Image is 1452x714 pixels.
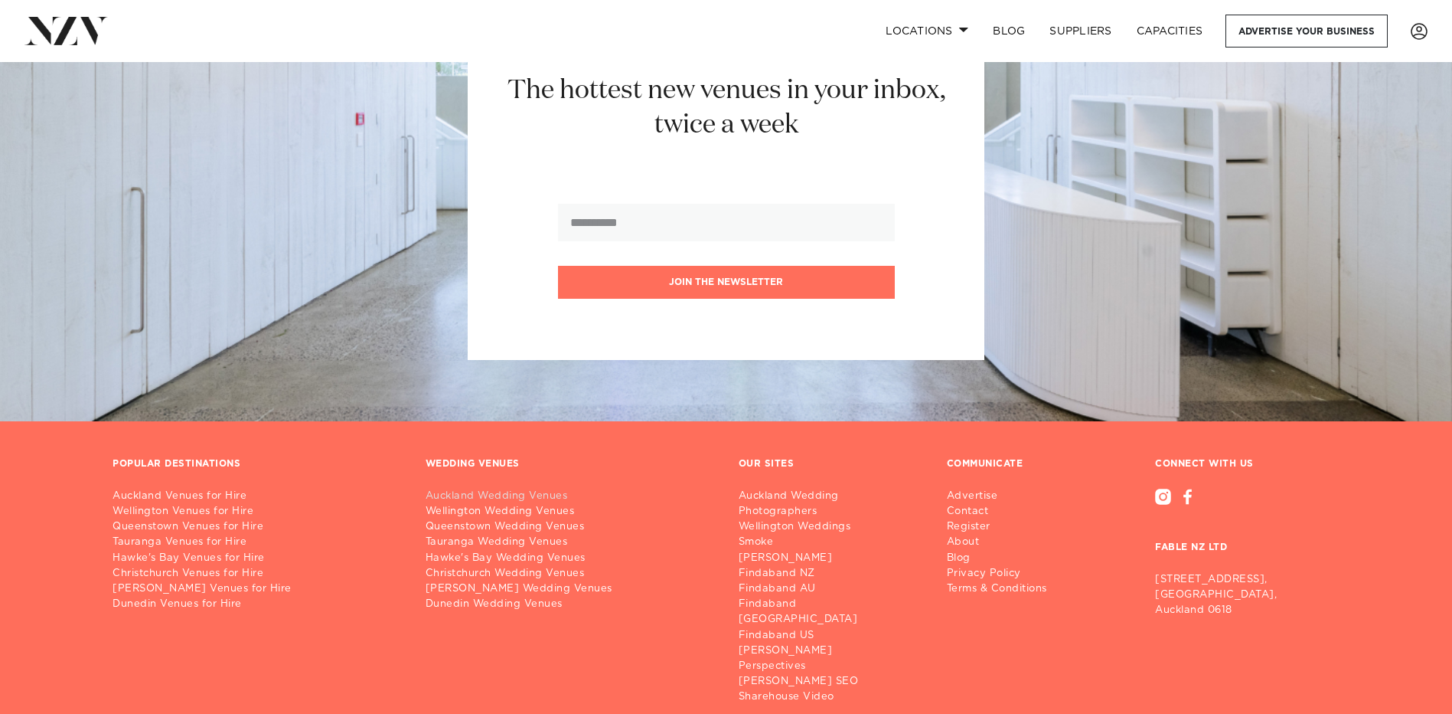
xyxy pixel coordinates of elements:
[947,581,1059,597] a: Terms & Conditions
[113,489,401,504] a: Auckland Venues for Hire
[426,597,714,612] a: Dunedin Wedding Venues
[947,519,1059,535] a: Register
[426,566,714,581] a: Christchurch Wedding Venues
[739,535,922,550] a: Smoke
[947,551,1059,566] a: Blog
[1037,15,1124,47] a: SUPPLIERS
[558,266,895,299] button: Join the newsletter
[947,458,1023,470] h3: COMMUNICATE
[739,581,922,597] a: Findaband AU
[488,74,964,142] h2: The hottest new venues in your inbox, twice a week
[739,644,922,659] a: [PERSON_NAME]
[947,535,1059,550] a: About
[113,581,401,597] a: [PERSON_NAME] Venues for Hire
[1155,458,1339,470] h3: CONNECT WITH US
[426,551,714,566] a: Hawke's Bay Wedding Venues
[947,504,1059,519] a: Contact
[739,458,795,470] h3: OUR SITES
[426,458,520,470] h3: WEDDING VENUES
[947,489,1059,504] a: Advertise
[739,489,922,519] a: Auckland Wedding Photographers
[24,17,108,44] img: nzv-logo.png
[739,628,922,644] a: Findaband US
[426,519,714,535] a: Queenstown Wedding Venues
[1124,15,1215,47] a: Capacities
[739,674,922,689] a: [PERSON_NAME] SEO
[739,566,922,581] a: Findaband NZ
[1225,15,1388,47] a: Advertise your business
[739,659,922,674] a: Perspectives
[426,504,714,519] a: Wellington Wedding Venues
[426,535,714,550] a: Tauranga Wedding Venues
[113,458,240,470] h3: POPULAR DESTINATIONS
[113,535,401,550] a: Tauranga Venues for Hire
[113,551,401,566] a: Hawke's Bay Venues for Hire
[739,597,922,627] a: Findaband [GEOGRAPHIC_DATA]
[873,15,981,47] a: Locations
[1155,505,1339,566] h3: FABLE NZ LTD
[426,581,714,597] a: [PERSON_NAME] Wedding Venues
[739,689,922,705] a: Sharehouse Video
[426,489,714,504] a: Auckland Wedding Venues
[739,519,922,535] a: Wellington Weddings
[113,519,401,535] a: Queenstown Venues for Hire
[1155,572,1339,618] p: [STREET_ADDRESS], [GEOGRAPHIC_DATA], Auckland 0618
[947,566,1059,581] a: Privacy Policy
[113,597,401,612] a: Dunedin Venues for Hire
[113,504,401,519] a: Wellington Venues for Hire
[113,566,401,581] a: Christchurch Venues for Hire
[739,551,922,566] a: [PERSON_NAME]
[981,15,1037,47] a: BLOG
